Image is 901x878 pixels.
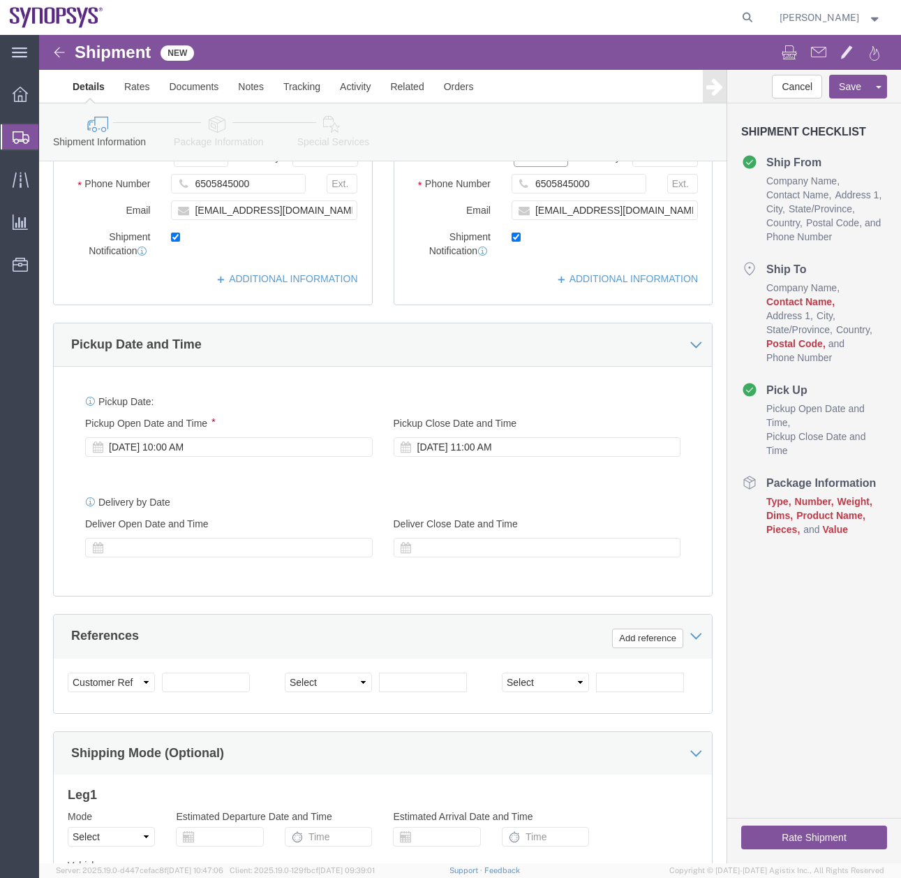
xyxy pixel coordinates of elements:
span: [DATE] 10:47:06 [167,866,223,875]
img: logo [10,7,103,28]
a: Feedback [484,866,520,875]
button: [PERSON_NAME] [779,9,882,26]
a: Support [449,866,484,875]
span: [DATE] 09:39:01 [318,866,375,875]
span: Zach Anderson [780,10,859,25]
iframe: FS Legacy Container [39,35,901,863]
span: Copyright © [DATE]-[DATE] Agistix Inc., All Rights Reserved [669,865,884,877]
span: Server: 2025.19.0-d447cefac8f [56,866,223,875]
span: Client: 2025.19.0-129fbcf [230,866,375,875]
